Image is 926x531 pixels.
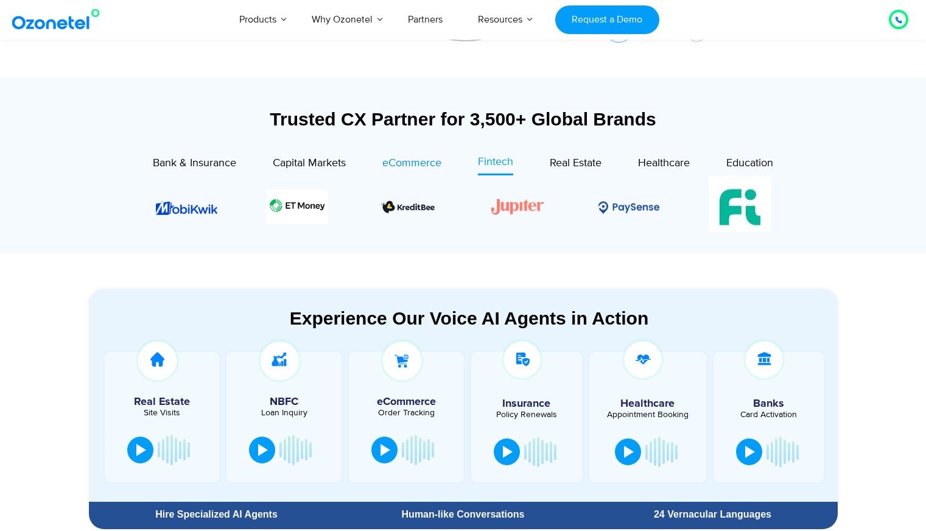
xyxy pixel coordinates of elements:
[598,398,697,409] h5: Healthcare
[101,308,838,329] div: Experience Our Voice AI Agents in Action
[638,156,690,170] span: Healthcare
[720,410,818,419] div: Card Activation
[111,396,214,407] h5: Real Estate
[555,5,659,34] a: Request a Demo
[720,398,818,409] h5: Banks
[382,156,441,170] span: eCommerce
[355,396,458,407] h5: eCommerce
[344,510,581,519] div: Human-like Conversations
[156,176,771,238] div: Image Carousel
[382,154,441,175] a: eCommerce
[594,510,831,519] div: 24 Vernacular Languages
[153,156,236,170] span: Bank & Insurance
[477,398,576,409] h5: Insurance
[233,396,335,407] h5: NBFC
[726,154,773,175] a: Education
[233,409,335,417] div: Loan Inquiry
[478,154,513,175] a: Fintech
[273,156,346,170] span: Capital Markets
[477,410,576,419] div: Policy Renewals
[598,410,697,419] div: Appointment Booking
[550,156,602,170] span: Real Estate
[478,155,513,169] span: Fintech
[153,154,236,175] a: Bank & Insurance
[273,154,346,175] a: Capital Markets
[638,154,690,175] a: Healthcare
[550,154,602,175] a: Real Estate
[89,108,838,130] div: Trusted CX Partner for 3,500+ Global Brands
[111,409,214,417] div: Site Visits
[355,409,458,417] div: Order Tracking
[95,510,338,519] div: Hire Specialized AI Agents
[726,156,773,170] span: Education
